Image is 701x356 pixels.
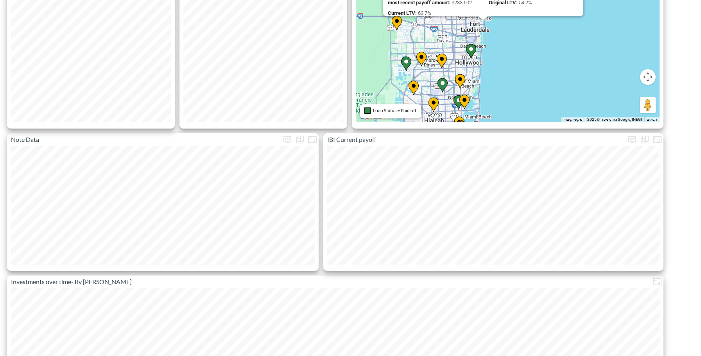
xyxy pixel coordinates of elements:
[7,135,281,144] p: Note Data
[281,133,294,146] button: more
[294,133,306,146] div: Show chart as table
[651,275,663,288] button: Fullscreen
[388,10,417,16] strong: Current LTV :
[388,10,521,16] div: Current LTV 0.6372
[563,117,583,122] button: מקשי קיצור
[373,107,416,113] span: Loan Status = Paid off
[587,117,642,122] span: נתוני מפה ©2025 Google, INEGI
[323,135,626,144] p: IBI Current payoff
[640,97,656,113] button: ‏כדי לפתוח את Street View, צריך לגרור את אטב-איש אל המפה
[281,133,294,146] span: Display settings
[651,133,663,146] button: Fullscreen
[647,117,657,122] a: ‫תנאים (הקישור נפתח בכרטיסייה חדשה)
[626,133,638,146] button: more
[626,133,638,146] span: Display settings
[7,277,651,286] p: Investments over time- By P price
[306,133,319,146] button: Fullscreen
[358,112,384,122] a: ‏פתיחת האזור הזה במפות Google (ייפתח חלון חדש)
[640,69,656,85] button: פקדי המצלמה של המפה
[638,133,651,146] div: Show chart as table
